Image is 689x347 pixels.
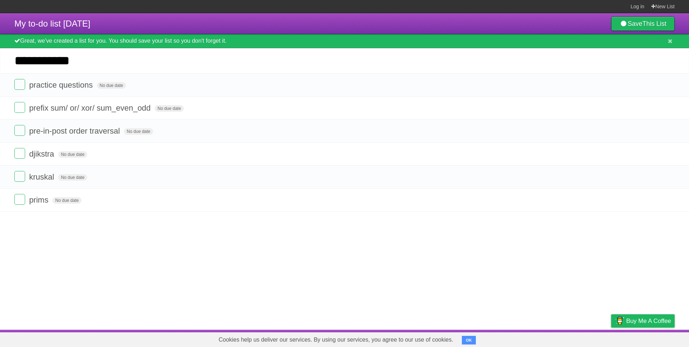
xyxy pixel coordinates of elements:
label: Done [14,194,25,205]
img: Buy me a coffee [615,315,624,327]
span: Buy me a coffee [626,315,671,327]
a: About [516,332,531,345]
span: pre-in-post order traversal [29,126,122,135]
a: Buy me a coffee [611,314,675,328]
button: OK [462,336,476,344]
span: prims [29,195,50,204]
label: Done [14,102,25,113]
label: Done [14,79,25,90]
a: Suggest a feature [629,332,675,345]
label: Done [14,125,25,136]
span: practice questions [29,80,94,89]
span: No due date [97,82,126,89]
a: Developers [539,332,568,345]
a: Terms [577,332,593,345]
span: No due date [124,128,153,135]
span: No due date [52,197,81,204]
span: kruskal [29,172,56,181]
b: This List [642,20,666,27]
span: No due date [58,174,87,181]
span: My to-do list [DATE] [14,19,90,28]
span: No due date [155,105,184,112]
label: Done [14,148,25,159]
span: prefix sum/ or/ xor/ sum_even_odd [29,103,153,112]
span: No due date [58,151,87,158]
span: djikstra [29,149,56,158]
span: Cookies help us deliver our services. By using our services, you agree to our use of cookies. [211,333,460,347]
a: SaveThis List [611,17,675,31]
label: Done [14,171,25,182]
a: Privacy [602,332,620,345]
